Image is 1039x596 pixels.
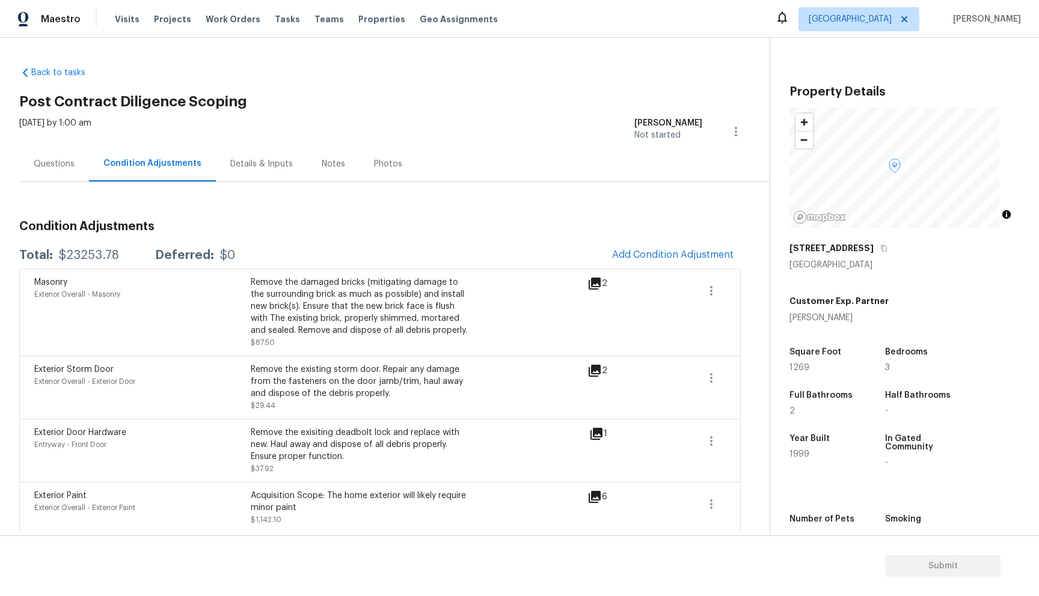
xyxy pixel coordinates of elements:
[789,86,1020,98] h3: Property Details
[789,515,854,523] h5: Number of Pets
[41,13,81,25] span: Maestro
[34,428,126,437] span: Exterior Door Hardware
[789,531,792,539] span: -
[789,312,889,324] div: [PERSON_NAME]
[34,158,75,170] div: Questions
[34,504,135,511] span: Exterior Overall - Exterior Paint
[795,131,813,148] button: Zoom out
[19,96,770,108] h2: Post Contract Diligence Scoping
[999,207,1014,222] button: Toggle attribution
[885,363,890,372] span: 3
[19,117,91,146] div: [DATE] by 1:00 am
[795,132,813,148] span: Zoom out
[885,407,888,415] span: -
[322,158,345,170] div: Notes
[789,450,809,458] span: 1999
[251,363,467,400] div: Remove the existing storm door. Repair any damage from the fasteners on the door jamb/trim, haul ...
[885,348,928,356] h5: Bedrooms
[885,391,951,400] h5: Half Bathrooms
[789,434,830,443] h5: Year Built
[793,210,846,224] a: Mapbox homepage
[587,276,646,291] div: 2
[230,158,293,170] div: Details & Inputs
[155,249,214,261] div: Deferred:
[34,365,114,374] span: Exterior Storm Door
[115,13,139,25] span: Visits
[885,434,958,451] h5: In Gated Community
[587,490,646,504] div: 6
[795,114,813,131] button: Zoom in
[314,13,344,25] span: Teams
[59,249,119,261] div: $23253.78
[789,108,999,228] canvas: Map
[789,348,841,356] h5: Square Foot
[103,157,201,169] div: Condition Adjustments
[948,13,1021,25] span: [PERSON_NAME]
[34,291,120,298] span: Exterior Overall - Masonry
[634,131,681,139] span: Not started
[885,458,888,467] span: -
[34,278,67,287] span: Masonry
[885,515,921,523] h5: Smoking
[34,378,135,385] span: Exterior Overall - Exterior Door
[605,242,741,267] button: Add Condition Adjustment
[789,259,1020,271] div: [GEOGRAPHIC_DATA]
[789,295,889,307] h5: Customer Exp. Partner
[587,363,646,378] div: 2
[251,490,467,514] div: Acquisition Scope: The home exterior will likely require minor paint
[358,13,405,25] span: Properties
[589,427,646,441] div: 1
[154,13,191,25] span: Projects
[19,220,741,233] h3: Condition Adjustments
[374,158,402,170] div: Photos
[878,243,889,254] button: Copy Address
[220,249,235,261] div: $0
[612,249,734,260] span: Add Condition Adjustment
[19,67,135,79] a: Back to tasks
[34,441,106,448] span: Entryway - Front Door
[634,117,702,129] div: [PERSON_NAME]
[789,407,795,415] span: 2
[251,427,467,463] div: Remove the exisiting deadbolt lock and replace with new. Haul away and dispose of all debris prop...
[789,363,809,372] span: 1269
[809,13,892,25] span: [GEOGRAPHIC_DATA]
[889,159,901,177] div: Map marker
[251,465,274,472] span: $37.92
[789,242,874,254] h5: [STREET_ADDRESS]
[34,491,87,500] span: Exterior Paint
[789,391,853,400] h5: Full Bathrooms
[420,13,498,25] span: Geo Assignments
[206,13,260,25] span: Work Orders
[275,15,300,23] span: Tasks
[251,516,281,523] span: $1,142.10
[251,339,275,346] span: $87.50
[251,402,275,409] span: $29.44
[1003,208,1010,221] span: Toggle attribution
[19,249,53,261] div: Total:
[885,531,888,539] span: -
[251,276,467,336] div: Remove the damaged bricks (mitigating damage to the surrounding brick as much as possible) and in...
